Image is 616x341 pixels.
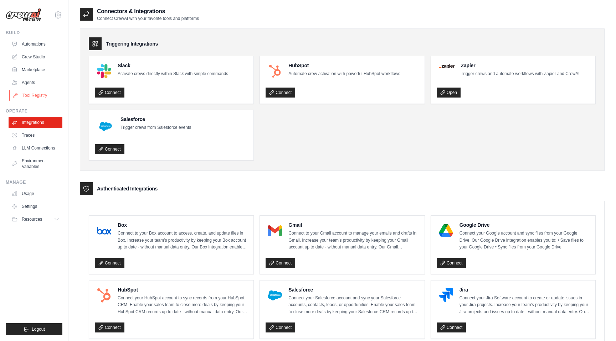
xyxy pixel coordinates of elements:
a: LLM Connections [9,142,62,154]
h4: Box [118,221,248,229]
img: Zapier Logo [439,64,455,68]
h4: HubSpot [118,286,248,293]
a: Crew Studio [9,51,62,63]
h4: Google Drive [460,221,590,229]
img: Box Logo [97,224,111,238]
div: Build [6,30,62,36]
h4: Salesforce [288,286,419,293]
h4: Slack [118,62,228,69]
h2: Connectors & Integrations [97,7,199,16]
img: HubSpot Logo [268,64,282,78]
p: Connect your Jira Software account to create or update issues in your Jira projects. Increase you... [460,295,590,316]
img: HubSpot Logo [97,288,111,303]
button: Resources [9,214,62,225]
a: Marketplace [9,64,62,75]
p: Connect your HubSpot account to sync records from your HubSpot CRM. Enable your sales team to clo... [118,295,248,316]
img: Jira Logo [439,288,453,303]
p: Connect your Salesforce account and sync your Salesforce accounts, contacts, leads, or opportunit... [288,295,419,316]
div: Operate [6,108,62,114]
a: Connect [437,322,466,332]
span: Resources [22,216,42,222]
img: Google Drive Logo [439,224,453,238]
p: Connect to your Box account to access, create, and update files in Box. Increase your team’s prod... [118,230,248,251]
a: Environment Variables [9,155,62,172]
img: Slack Logo [97,64,111,78]
h3: Triggering Integrations [106,40,158,47]
p: Connect your Google account and sync files from your Google Drive. Our Google Drive integration e... [460,230,590,251]
p: Trigger crews and automate workflows with Zapier and CrewAI [461,70,580,78]
a: Open [437,88,461,98]
img: Salesforce Logo [268,288,282,303]
p: Automate crew activation with powerful HubSpot workflows [288,70,400,78]
a: Settings [9,201,62,212]
a: Integrations [9,117,62,128]
p: Activate crews directly within Slack with simple commands [118,70,228,78]
img: Logo [6,8,41,22]
a: Connect [95,258,124,268]
img: Gmail Logo [268,224,282,238]
h4: Gmail [288,221,419,229]
a: Automations [9,38,62,50]
h4: HubSpot [288,62,400,69]
button: Logout [6,323,62,335]
a: Agents [9,77,62,88]
a: Connect [266,322,295,332]
div: Manage [6,179,62,185]
img: Salesforce Logo [97,118,114,135]
p: Connect CrewAI with your favorite tools and platforms [97,16,199,21]
h4: Zapier [461,62,580,69]
a: Connect [437,258,466,268]
a: Connect [266,88,295,98]
a: Connect [266,258,295,268]
p: Connect to your Gmail account to manage your emails and drafts in Gmail. Increase your team’s pro... [288,230,419,251]
h4: Salesforce [120,116,191,123]
p: Trigger crews from Salesforce events [120,124,191,131]
a: Connect [95,144,124,154]
a: Connect [95,88,124,98]
a: Connect [95,322,124,332]
h3: Authenticated Integrations [97,185,158,192]
a: Usage [9,188,62,199]
span: Logout [32,326,45,332]
a: Tool Registry [9,90,63,101]
a: Traces [9,130,62,141]
h4: Jira [460,286,590,293]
